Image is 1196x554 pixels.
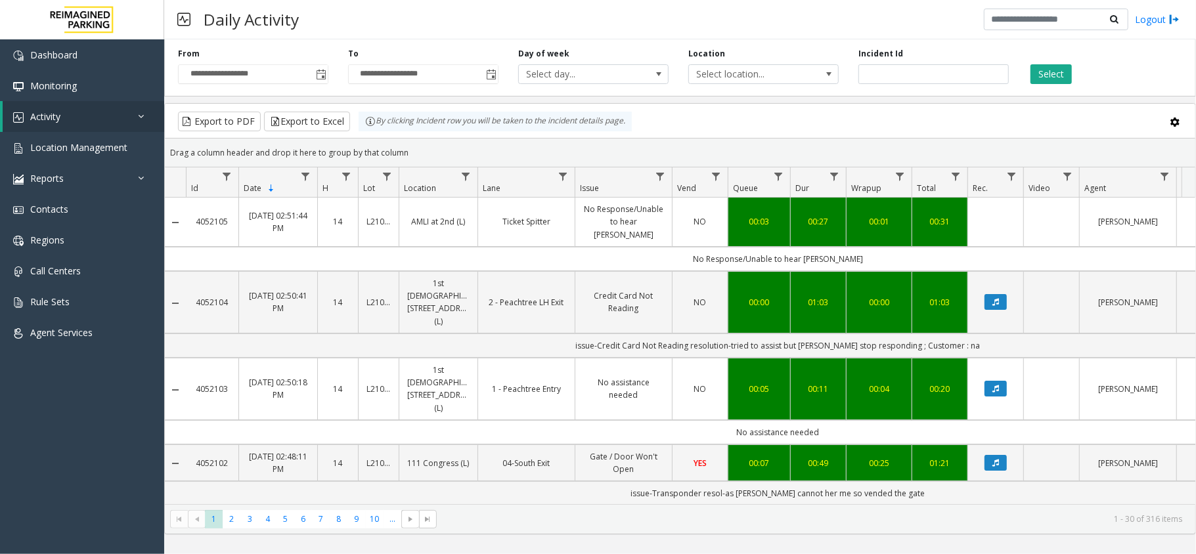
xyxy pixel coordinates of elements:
[891,167,909,185] a: Wrapup Filter Menu
[973,182,988,194] span: Rec.
[13,174,24,184] img: 'icon'
[247,289,309,314] a: [DATE] 02:50:41 PM
[347,510,365,528] span: Page 9
[680,457,720,469] a: YES
[407,277,470,328] a: 1st [DEMOGRAPHIC_DATA], [STREET_ADDRESS] (L)
[165,141,1195,164] div: Drag a column header and drop it here to group by that column
[218,167,236,185] a: Id Filter Menu
[694,458,707,469] span: YES
[30,79,77,92] span: Monitoring
[384,510,401,528] span: Page 11
[854,215,904,228] a: 00:01
[13,112,24,123] img: 'icon'
[407,364,470,414] a: 1st [DEMOGRAPHIC_DATA], [STREET_ADDRESS] (L)
[294,510,312,528] span: Page 6
[30,326,93,339] span: Agent Services
[680,383,720,395] a: NO
[194,383,231,395] a: 4052103
[313,65,328,83] span: Toggle popup
[266,183,277,194] span: Sortable
[1030,64,1072,84] button: Select
[583,376,664,401] a: No assistance needed
[677,182,696,194] span: Vend
[30,265,81,277] span: Call Centers
[259,510,277,528] span: Page 4
[554,167,572,185] a: Lane Filter Menu
[165,385,186,395] a: Collapse Details
[854,296,904,309] a: 00:00
[13,266,24,277] img: 'icon'
[326,457,350,469] a: 14
[223,510,240,528] span: Page 2
[13,143,24,154] img: 'icon'
[178,48,200,60] label: From
[680,296,720,309] a: NO
[407,457,470,469] a: 111 Congress (L)
[707,167,725,185] a: Vend Filter Menu
[194,296,231,309] a: 4052104
[583,203,664,241] a: No Response/Unable to hear [PERSON_NAME]
[277,510,294,528] span: Page 5
[30,295,70,308] span: Rule Sets
[1088,296,1168,309] a: [PERSON_NAME]
[854,383,904,395] a: 00:04
[13,297,24,308] img: 'icon'
[694,383,707,394] span: NO
[30,49,78,61] span: Dashboard
[689,65,808,83] span: Select location...
[736,215,782,228] div: 00:03
[799,296,838,309] a: 01:03
[178,112,261,131] button: Export to PDF
[30,172,64,184] span: Reports
[519,65,638,83] span: Select day...
[733,182,758,194] span: Queue
[1156,167,1174,185] a: Agent Filter Menu
[165,167,1195,504] div: Data table
[165,458,186,469] a: Collapse Details
[920,457,960,469] div: 01:21
[359,112,632,131] div: By clicking Incident row you will be taken to the incident details page.
[583,289,664,314] a: Credit Card Not Reading
[694,216,707,227] span: NO
[247,450,309,475] a: [DATE] 02:48:11 PM
[13,236,24,246] img: 'icon'
[13,81,24,92] img: 'icon'
[736,383,782,395] a: 00:05
[244,182,261,194] span: Date
[13,51,24,61] img: 'icon'
[1059,167,1076,185] a: Video Filter Menu
[799,457,838,469] a: 00:49
[338,167,355,185] a: H Filter Menu
[457,167,475,185] a: Location Filter Menu
[851,182,881,194] span: Wrapup
[205,510,223,528] span: Page 1
[326,215,350,228] a: 14
[770,167,787,185] a: Queue Filter Menu
[1088,215,1168,228] a: [PERSON_NAME]
[297,167,315,185] a: Date Filter Menu
[736,457,782,469] div: 00:07
[694,297,707,308] span: NO
[736,296,782,309] a: 00:00
[404,182,436,194] span: Location
[799,383,838,395] a: 00:11
[13,205,24,215] img: 'icon'
[366,215,391,228] a: L21063800
[177,3,190,35] img: pageIcon
[3,101,164,132] a: Activity
[366,296,391,309] a: L21078200
[483,182,500,194] span: Lane
[30,203,68,215] span: Contacts
[419,510,437,528] span: Go to the last page
[30,141,127,154] span: Location Management
[194,457,231,469] a: 4052102
[366,383,391,395] a: L21078200
[445,513,1182,524] kendo-pager-info: 1 - 30 of 316 items
[917,182,936,194] span: Total
[191,182,198,194] span: Id
[799,215,838,228] a: 00:27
